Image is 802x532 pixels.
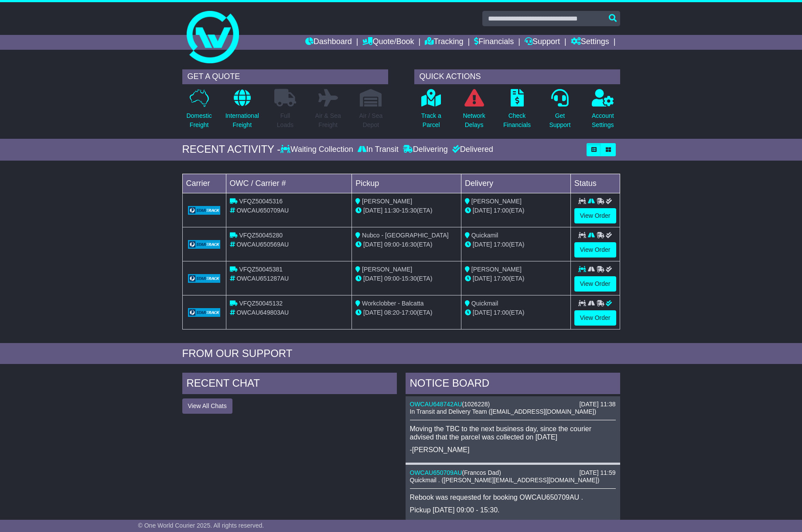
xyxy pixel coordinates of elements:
[570,174,620,193] td: Status
[384,207,399,214] span: 11:30
[225,111,259,130] p: International Freight
[402,275,417,282] span: 15:30
[471,198,522,205] span: [PERSON_NAME]
[461,174,570,193] td: Delivery
[384,241,399,248] span: 09:00
[363,241,382,248] span: [DATE]
[465,206,567,215] div: (ETA)
[362,198,412,205] span: [PERSON_NAME]
[549,111,570,130] p: Get Support
[464,469,499,476] span: Francos Dad
[305,35,352,50] a: Dashboard
[225,89,259,134] a: InternationalFreight
[355,308,457,317] div: - (ETA)
[402,241,417,248] span: 16:30
[239,198,283,205] span: VFQZ50045316
[401,145,450,154] div: Delivering
[473,207,492,214] span: [DATE]
[188,308,221,317] img: GetCarrierServiceLogo
[465,308,567,317] div: (ETA)
[182,398,232,414] button: View All Chats
[591,89,614,134] a: AccountSettings
[315,111,341,130] p: Air & Sea Freight
[465,274,567,283] div: (ETA)
[355,240,457,249] div: - (ETA)
[352,174,461,193] td: Pickup
[463,111,485,130] p: Network Delays
[182,174,226,193] td: Carrier
[239,300,283,307] span: VFQZ50045132
[239,266,283,273] span: VFQZ50045381
[503,89,531,134] a: CheckFinancials
[182,347,620,360] div: FROM OUR SUPPORT
[362,35,414,50] a: Quote/Book
[410,506,616,514] p: Pickup [DATE] 09:00 - 15:30.
[188,240,221,249] img: GetCarrierServiceLogo
[421,111,441,130] p: Track a Parcel
[362,232,449,239] span: Nubco - [GEOGRAPHIC_DATA]
[571,35,609,50] a: Settings
[274,111,296,130] p: Full Loads
[503,111,531,130] p: Check Financials
[384,275,399,282] span: 09:00
[494,241,509,248] span: 17:00
[474,35,514,50] a: Financials
[494,207,509,214] span: 17:00
[410,469,616,477] div: ( )
[362,300,423,307] span: Workclobber - Balcatta
[410,408,597,415] span: In Transit and Delivery Team ([EMAIL_ADDRESS][DOMAIN_NAME])
[410,446,616,454] p: -[PERSON_NAME]
[138,522,264,529] span: © One World Courier 2025. All rights reserved.
[402,207,417,214] span: 15:30
[363,275,382,282] span: [DATE]
[363,207,382,214] span: [DATE]
[363,309,382,316] span: [DATE]
[592,111,614,130] p: Account Settings
[574,242,616,257] a: View Order
[465,240,567,249] div: (ETA)
[402,309,417,316] span: 17:00
[188,206,221,215] img: GetCarrierServiceLogo
[473,309,492,316] span: [DATE]
[494,309,509,316] span: 17:00
[239,232,283,239] span: VFQZ50045280
[421,89,442,134] a: Track aParcel
[410,493,616,501] p: Rebook was requested for booking OWCAU650709AU .
[406,373,620,396] div: NOTICE BOARD
[471,232,498,239] span: Quickamil
[236,309,289,316] span: OWCAU649803AU
[410,425,616,441] p: Moving the TBC to the next business day, since the courier advised that the parcel was collected ...
[471,266,522,273] span: [PERSON_NAME]
[425,35,463,50] a: Tracking
[450,145,493,154] div: Delivered
[182,373,397,396] div: RECENT CHAT
[410,401,616,408] div: ( )
[574,276,616,292] a: View Order
[384,309,399,316] span: 08:20
[355,145,401,154] div: In Transit
[226,174,352,193] td: OWC / Carrier #
[236,241,289,248] span: OWCAU650569AU
[525,35,560,50] a: Support
[362,266,412,273] span: [PERSON_NAME]
[414,69,620,84] div: QUICK ACTIONS
[410,469,462,476] a: OWCAU650709AU
[549,89,571,134] a: GetSupport
[186,89,212,134] a: DomesticFreight
[471,300,498,307] span: Quickmail
[359,111,383,130] p: Air / Sea Depot
[464,401,488,408] span: 1026228
[473,275,492,282] span: [DATE]
[355,274,457,283] div: - (ETA)
[410,477,600,484] span: Quickmail . ([PERSON_NAME][EMAIL_ADDRESS][DOMAIN_NAME])
[579,469,615,477] div: [DATE] 11:59
[236,275,289,282] span: OWCAU651287AU
[186,111,212,130] p: Domestic Freight
[473,241,492,248] span: [DATE]
[494,275,509,282] span: 17:00
[410,401,462,408] a: OWCAU648742AU
[574,208,616,223] a: View Order
[280,145,355,154] div: Waiting Collection
[410,518,616,527] p: Pickup instructions: Pick up from front door if no one home
[188,274,221,283] img: GetCarrierServiceLogo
